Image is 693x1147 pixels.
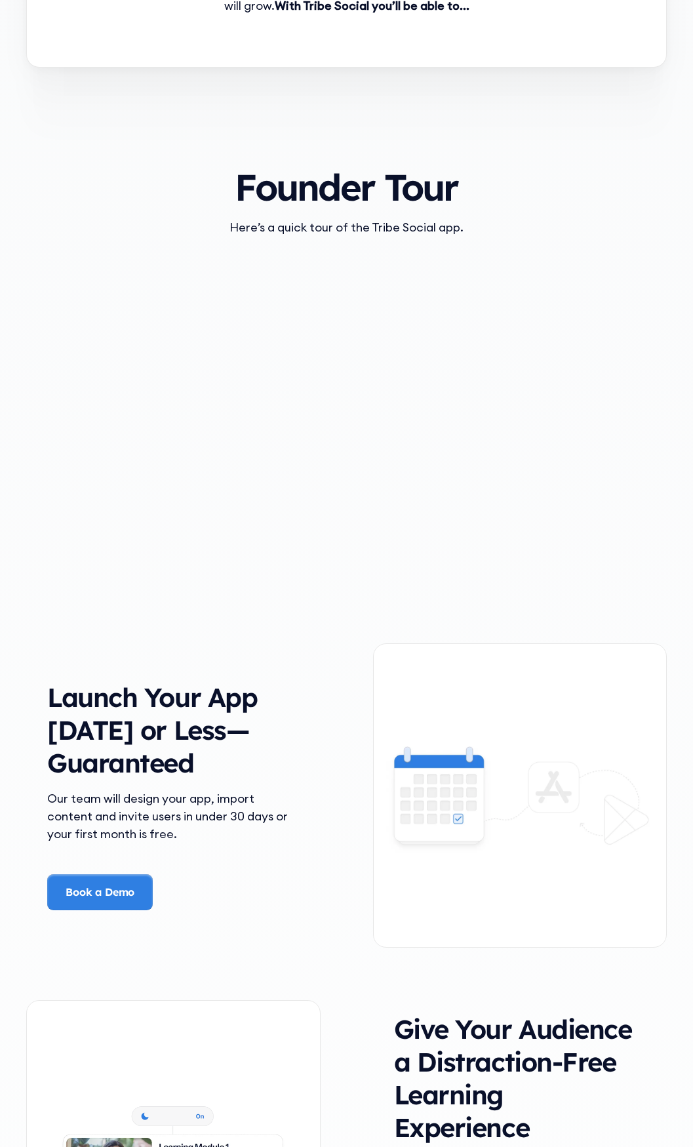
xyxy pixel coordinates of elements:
div: Here’s a quick tour of the Tribe Social app. [179,218,515,236]
div: Our team will design your app, import content and invite users in under 30 days or your first mon... [47,790,300,843]
h3: Give Your Audience a Distraction-Free Learning Experience [394,1013,646,1144]
h3: Launch Your App [DATE] or Less—Guaranteed [47,681,300,779]
img: An illustration of Calendar [374,731,667,860]
h3: Founder Tour [179,167,515,208]
a: Book a Demo [47,874,153,910]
